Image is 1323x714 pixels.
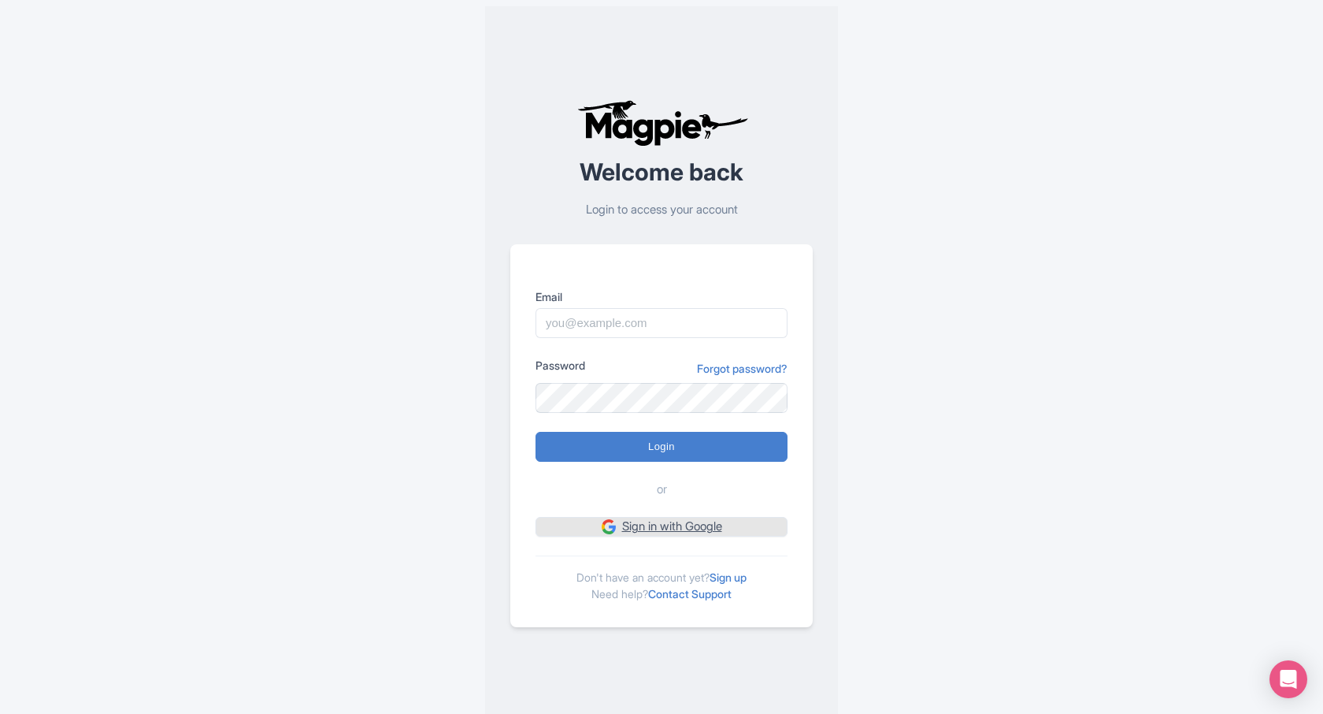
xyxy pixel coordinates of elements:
label: Password [535,357,585,374]
a: Forgot password? [697,360,787,377]
div: Don't have an account yet? Need help? [535,556,787,602]
label: Email [535,288,787,305]
img: google.svg [602,519,616,534]
a: Contact Support [648,587,732,601]
h2: Welcome back [510,159,813,185]
img: logo-ab69f6fb50320c5b225c76a69d11143b.png [573,99,750,147]
input: you@example.com [535,308,787,338]
div: Open Intercom Messenger [1269,660,1307,698]
input: Login [535,432,787,462]
p: Login to access your account [510,201,813,219]
a: Sign in with Google [535,517,787,537]
a: Sign up [710,571,747,584]
span: or [657,481,667,499]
